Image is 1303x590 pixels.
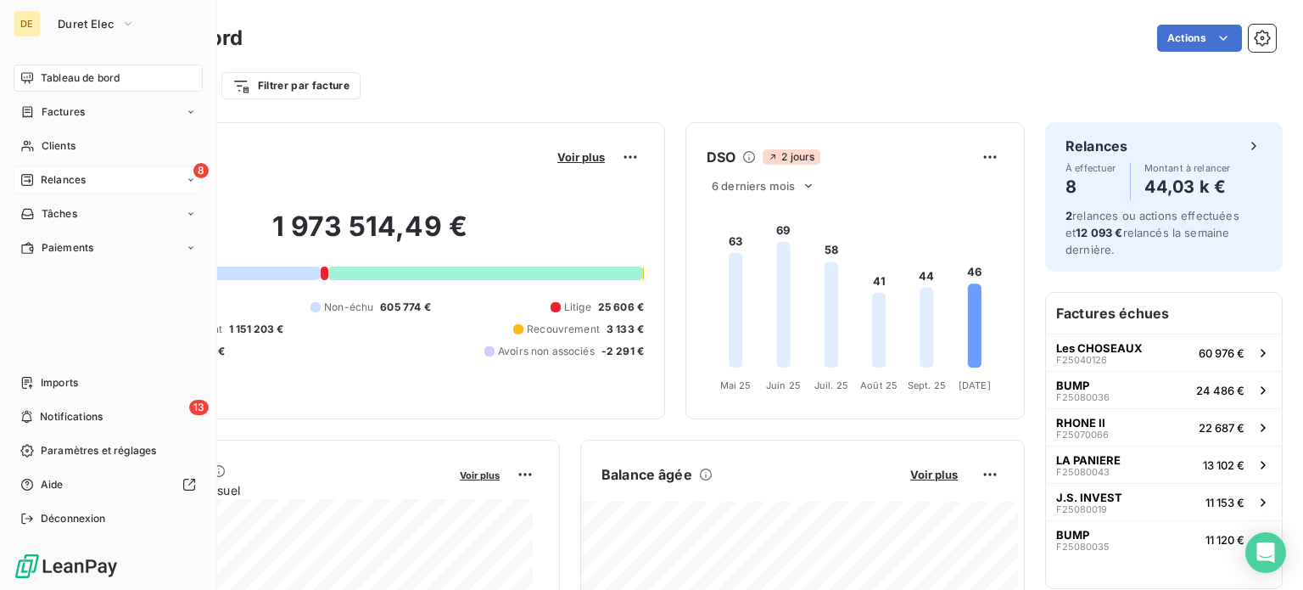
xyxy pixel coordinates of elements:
div: DE [14,10,41,37]
span: 24 486 € [1196,384,1244,397]
h6: Relances [1065,136,1127,156]
tspan: Mai 25 [720,379,752,391]
button: Actions [1157,25,1242,52]
span: Chiffre d'affaires mensuel [96,481,448,499]
span: Litige [564,300,591,315]
tspan: Août 25 [860,379,898,391]
span: Avoirs non associés [498,344,595,359]
h4: 44,03 k € [1144,173,1231,200]
tspan: Sept. 25 [908,379,946,391]
span: Voir plus [460,469,500,481]
span: 13 102 € [1203,458,1244,472]
span: 13 [189,400,209,415]
span: Tâches [42,206,77,222]
span: Voir plus [557,150,605,164]
div: Open Intercom Messenger [1245,532,1286,573]
span: À effectuer [1065,163,1116,173]
span: Non-échu [324,300,373,315]
span: BUMP [1056,528,1089,542]
span: 1 151 203 € [229,322,284,337]
span: Paiements [42,240,93,256]
tspan: Juin 25 [766,379,801,391]
span: Recouvrement [527,322,600,337]
span: Notifications [40,409,103,424]
span: 6 derniers mois [712,179,795,193]
span: RHONE II [1056,416,1105,430]
span: Aide [41,477,64,492]
span: 22 687 € [1199,421,1244,435]
span: Voir plus [910,468,958,481]
span: J.S. INVEST [1056,491,1122,504]
button: BUMPF2508003624 486 € [1046,371,1282,408]
span: 60 976 € [1199,346,1244,360]
button: BUMPF2508003511 120 € [1046,520,1282,558]
span: F25080019 [1056,504,1107,514]
span: Déconnexion [41,511,106,526]
span: Les CHOSEAUX [1056,341,1143,355]
h6: DSO [707,147,735,167]
span: BUMP [1056,379,1089,392]
h2: 1 973 514,49 € [96,210,644,261]
span: F25080036 [1056,392,1110,402]
span: F25040126 [1056,355,1107,365]
span: LA PANIERE [1056,453,1121,467]
button: Filtrer par facture [221,72,361,99]
span: F25080043 [1056,467,1110,477]
span: 11 153 € [1205,496,1244,509]
span: Imports [41,375,78,391]
span: Relances [41,172,86,188]
span: Tableau de bord [41,70,120,86]
span: Clients [42,138,75,154]
h4: 8 [1065,173,1116,200]
span: 2 jours [763,149,819,165]
span: 12 093 € [1076,226,1122,239]
button: J.S. INVESTF2508001911 153 € [1046,483,1282,520]
img: Logo LeanPay [14,553,119,580]
tspan: [DATE] [959,379,991,391]
span: 8 [193,163,209,178]
span: F25070066 [1056,430,1109,440]
span: Paramètres et réglages [41,443,156,458]
button: RHONE IIF2507006622 687 € [1046,408,1282,446]
button: Voir plus [455,467,505,482]
span: 11 120 € [1205,533,1244,547]
span: 605 774 € [380,300,430,315]
h6: Balance âgée [601,464,692,485]
span: 25 606 € [598,300,644,315]
span: -2 291 € [601,344,644,359]
tspan: Juil. 25 [814,379,848,391]
span: 2 [1065,209,1072,222]
span: Factures [42,104,85,120]
h6: Factures échues [1046,293,1282,334]
span: F25080035 [1056,542,1110,552]
button: Les CHOSEAUXF2504012660 976 € [1046,334,1282,371]
span: 3 133 € [607,322,644,337]
span: Duret Elec [58,17,115,31]
span: Montant à relancer [1144,163,1231,173]
button: Voir plus [552,149,610,165]
button: LA PANIEREF2508004313 102 € [1046,446,1282,483]
button: Voir plus [905,467,963,482]
span: relances ou actions effectuées et relancés la semaine dernière. [1065,209,1239,256]
a: Aide [14,471,203,498]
